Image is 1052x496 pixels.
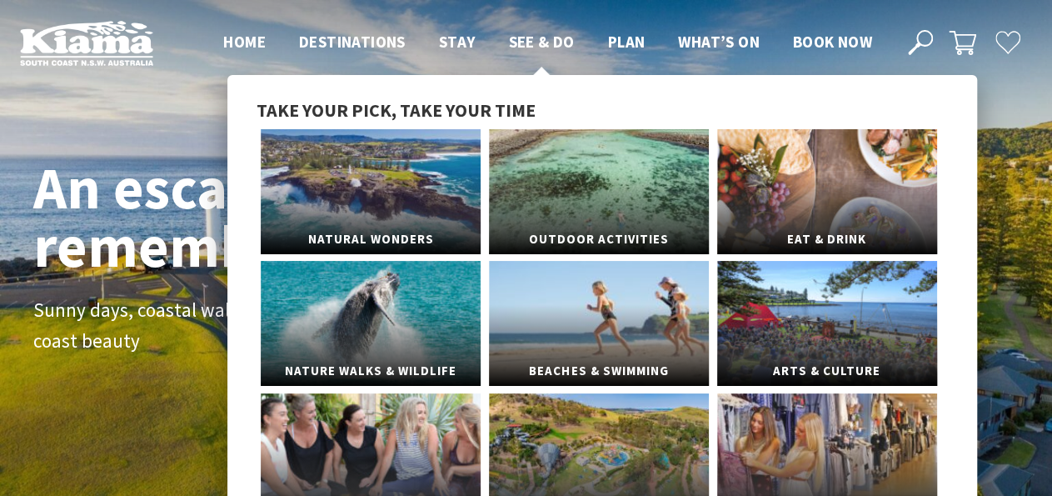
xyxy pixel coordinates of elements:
span: What’s On [678,32,760,52]
span: Home [223,32,266,52]
p: Sunny days, coastal walks and endless south coast beauty [33,295,408,357]
img: Kiama Logo [20,20,153,66]
span: Eat & Drink [717,224,937,255]
span: Arts & Culture [717,356,937,387]
span: Nature Walks & Wildlife [261,356,481,387]
span: Outdoor Activities [489,224,709,255]
span: Book now [793,32,872,52]
span: Natural Wonders [261,224,481,255]
span: Beaches & Swimming [489,356,709,387]
span: Plan [608,32,646,52]
span: See & Do [508,32,574,52]
nav: Main Menu [207,29,889,57]
h1: An escape to remember [33,158,491,275]
span: Destinations [299,32,406,52]
span: Take your pick, take your time [257,98,536,122]
span: Stay [439,32,476,52]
